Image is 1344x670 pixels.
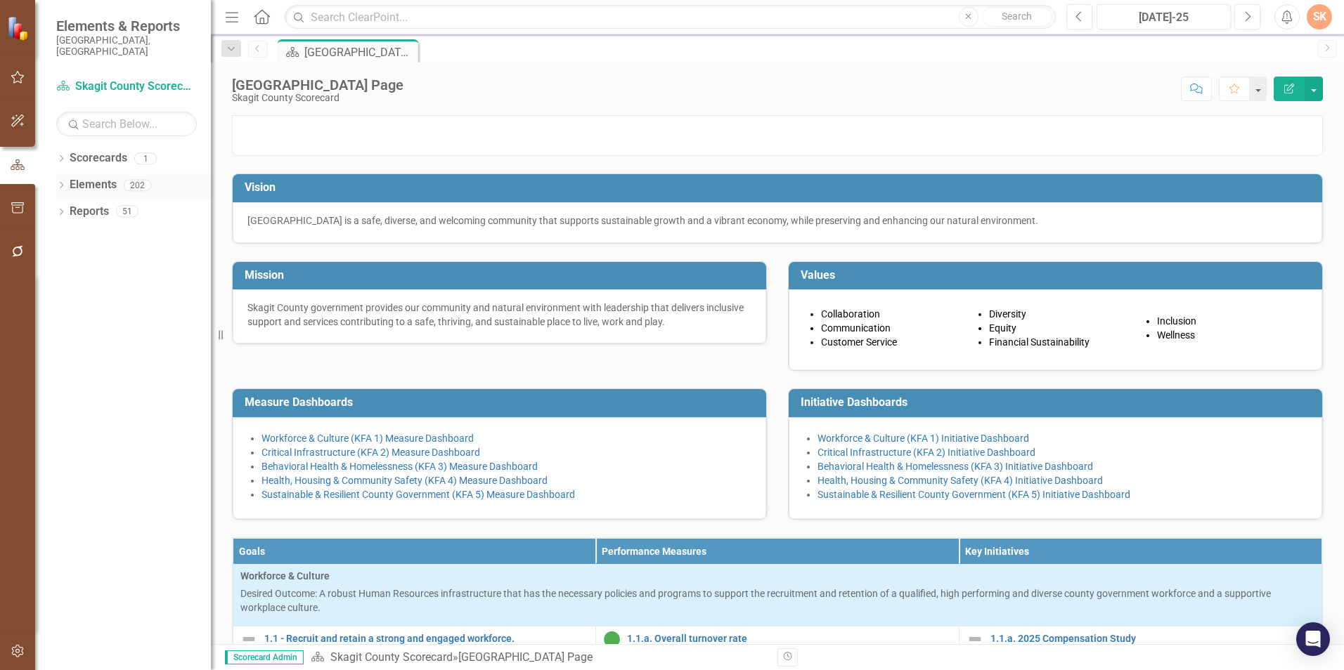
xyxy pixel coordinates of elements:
span: Search [1002,11,1032,22]
div: [GEOGRAPHIC_DATA] Page [304,44,415,61]
button: Search [982,7,1052,27]
img: Not Defined [240,631,257,648]
div: [GEOGRAPHIC_DATA] Page [458,650,593,664]
small: [GEOGRAPHIC_DATA], [GEOGRAPHIC_DATA] [56,34,197,58]
span: Scorecard Admin [225,650,304,664]
p: Financial Sustainability [989,335,1136,349]
p: Desired Outcome: A robust Human Resources infrastructure that has the necessary policies and prog... [240,586,1314,615]
a: Sustainable & Resilient County Government (KFA 5) Measure Dashboard [261,489,575,500]
p: [GEOGRAPHIC_DATA] is a safe, diverse, and welcoming community that supports sustainable growth an... [247,214,1307,228]
a: 1.1.a. 2025 Compensation Study [990,633,1314,644]
a: Critical Infrastructure (KFA 2) Initiative Dashboard [818,447,1035,458]
p: Diversity [989,307,1136,321]
a: Workforce & Culture (KFA 1) Measure Dashboard [261,433,474,444]
div: [DATE]-25 [1101,9,1226,26]
button: [DATE]-25 [1097,4,1231,29]
a: Reports [70,204,109,220]
a: Behavioral Health & Homelessness (KFA 3) Measure Dashboard [261,461,538,472]
a: Health, Housing & Community Safety (KFA 4) Initiative Dashboard [818,475,1103,486]
td: Double-Click to Edit Right Click for Context Menu [596,626,959,652]
p: Skagit County government provides our community and natural environment with leadership that deli... [247,301,751,329]
div: Skagit County Scorecard [232,93,403,103]
input: Search Below... [56,112,197,136]
div: 202 [124,179,151,191]
a: Workforce & Culture (KFA 1) Initiative Dashboard [818,433,1029,444]
a: Behavioral Health & Homelessness (KFA 3) Initiative Dashboard [818,461,1093,472]
a: Scorecards [70,150,127,166]
p: Wellness [1157,328,1304,342]
input: Search ClearPoint... [285,5,1056,29]
div: 51 [116,206,138,218]
h3: Measure Dashboards [245,396,759,409]
p: Communication [821,321,968,335]
p: Collaboration [821,307,968,321]
a: 1.1.a. Overall turnover rate [627,633,951,644]
span: Workforce & Culture [240,569,1314,583]
div: 1 [134,152,157,164]
img: Not Defined [967,631,983,648]
a: Elements [70,177,117,193]
img: ClearPoint Strategy [7,16,32,41]
div: Open Intercom Messenger [1296,622,1330,656]
h3: Initiative Dashboards [801,396,1315,409]
div: » [311,650,767,666]
td: Double-Click to Edit [233,564,1322,626]
h3: Vision [245,181,1315,194]
button: SK [1307,4,1332,29]
img: On Target [603,631,620,648]
td: Double-Click to Edit Right Click for Context Menu [959,626,1322,652]
h3: Mission [245,269,759,282]
p: Equity [989,321,1136,335]
a: 1.1 - Recruit and retain a strong and engaged workforce. [264,633,588,644]
p: Customer Service [821,335,968,349]
p: Inclusion [1157,314,1304,328]
a: Skagit County Scorecard [330,650,453,664]
span: Elements & Reports [56,18,197,34]
h3: Values [801,269,1315,282]
a: Skagit County Scorecard [56,79,197,95]
a: Critical Infrastructure (KFA 2) Measure Dashboard [261,447,480,458]
div: [GEOGRAPHIC_DATA] Page [232,77,403,93]
a: Sustainable & Resilient County Government (KFA 5) Initiative Dashboard [818,489,1130,500]
a: Health, Housing & Community Safety (KFA 4) Measure Dashboard [261,475,548,486]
